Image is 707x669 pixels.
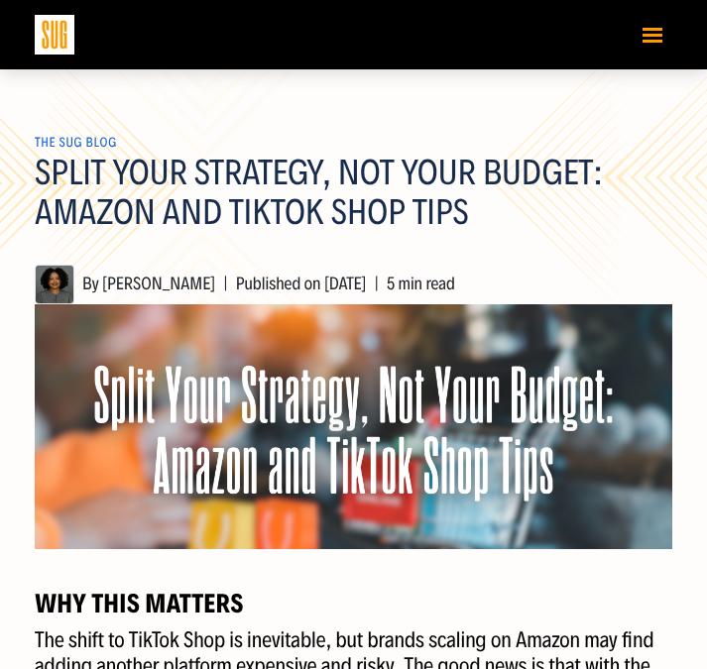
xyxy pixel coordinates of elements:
[35,273,455,294] span: By [PERSON_NAME] Published on [DATE] 5 min read
[35,587,244,619] strong: Why This Matters
[215,273,235,294] span: |
[633,17,672,52] button: Toggle navigation
[35,15,74,55] img: Sug
[35,154,672,257] h1: Split Your Strategy, Not Your Budget: Amazon and TikTok Shop Tips
[366,273,386,294] span: |
[35,135,117,151] a: The SUG Blog
[35,265,74,304] img: Hanna Tekle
